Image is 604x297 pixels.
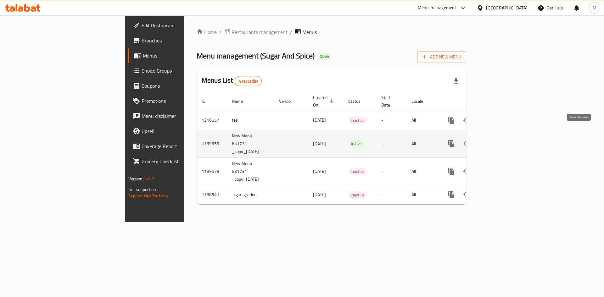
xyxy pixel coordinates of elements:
[376,157,406,185] td: -
[232,97,251,105] span: Name
[449,74,464,89] div: Export file
[227,157,274,185] td: New Menu 631731 _copy_[DATE]
[348,191,367,199] div: Inactive
[290,28,292,36] li: /
[128,175,144,183] span: Version:
[142,82,221,90] span: Coupons
[422,53,461,61] span: Add New Menu
[317,54,332,59] span: Open
[202,97,214,105] span: ID
[348,97,369,105] span: Status
[313,94,336,109] span: Created On
[197,92,509,205] table: enhanced table
[348,140,364,147] span: Active
[317,53,332,60] div: Open
[348,168,367,175] span: Inactive
[279,97,300,105] span: Vendor
[406,111,439,130] td: All
[128,108,226,124] a: Menu disclaimer
[593,4,596,11] span: M
[142,127,221,135] span: Upsell
[128,124,226,139] a: Upsell
[142,112,221,120] span: Menu disclaimer
[417,51,466,63] button: Add New Menu
[459,187,474,202] button: Change Status
[376,130,406,157] td: -
[128,18,226,33] a: Edit Restaurant
[128,78,226,93] a: Coupons
[142,157,221,165] span: Grocery Checklist
[128,63,226,78] a: Choice Groups
[128,154,226,169] a: Grocery Checklist
[486,4,528,11] div: [GEOGRAPHIC_DATA]
[232,28,288,36] span: Restaurants management
[128,48,226,63] a: Menus
[142,97,221,105] span: Promotions
[227,185,274,204] td: -cg migration
[348,168,367,175] div: Inactive
[142,37,221,44] span: Branches
[381,94,399,109] span: Start Date
[235,76,262,86] div: Total records count
[128,185,157,194] span: Get support on:
[444,136,459,151] button: more
[444,187,459,202] button: more
[313,167,326,175] span: [DATE]
[313,140,326,148] span: [DATE]
[444,164,459,179] button: more
[406,130,439,157] td: All
[143,52,221,59] span: Menus
[459,164,474,179] button: Change Status
[227,111,274,130] td: tes
[459,136,474,151] button: Change Status
[227,130,274,157] td: New Menu 631731 _copy_[DATE]
[418,4,456,12] div: Menu-management
[302,28,317,36] span: Menus
[406,157,439,185] td: All
[348,191,367,199] span: Inactive
[128,93,226,108] a: Promotions
[128,139,226,154] a: Coverage Report
[313,190,326,199] span: [DATE]
[142,67,221,74] span: Choice Groups
[411,97,431,105] span: Locale
[459,113,474,128] button: Change Status
[376,111,406,130] td: -
[145,175,154,183] span: 1.0.0
[348,117,367,124] span: Inactive
[444,113,459,128] button: more
[313,116,326,124] span: [DATE]
[439,92,509,111] th: Actions
[128,33,226,48] a: Branches
[224,28,288,36] a: Restaurants management
[142,142,221,150] span: Coverage Report
[202,76,262,86] h2: Menus List
[128,192,168,200] a: Support.OpsPlatform
[406,185,439,204] td: All
[142,22,221,29] span: Edit Restaurant
[235,78,262,84] span: 4 record(s)
[376,185,406,204] td: -
[197,49,315,63] span: Menu management ( Sugar And Spice )
[197,28,466,36] nav: breadcrumb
